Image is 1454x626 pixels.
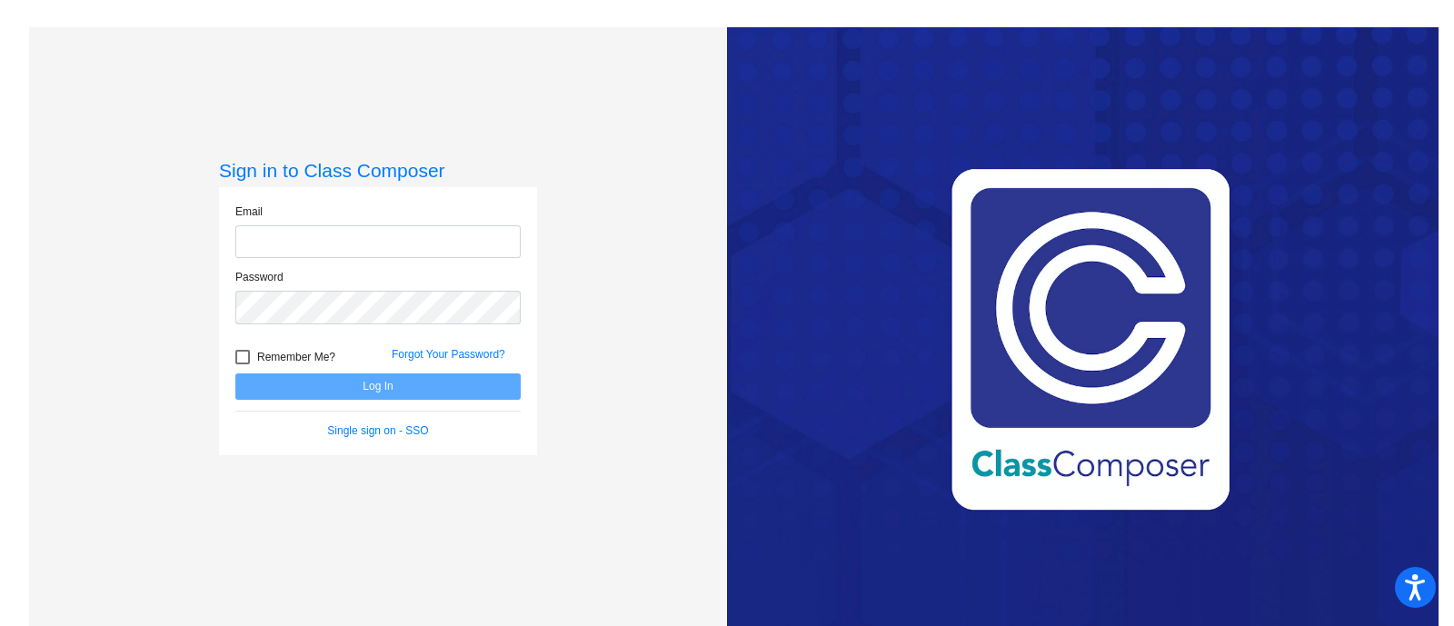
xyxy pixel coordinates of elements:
h3: Sign in to Class Composer [219,159,537,182]
a: Single sign on - SSO [327,424,428,437]
label: Password [235,269,284,285]
a: Forgot Your Password? [392,348,505,361]
label: Email [235,204,263,220]
span: Remember Me? [257,346,335,368]
button: Log In [235,373,521,400]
